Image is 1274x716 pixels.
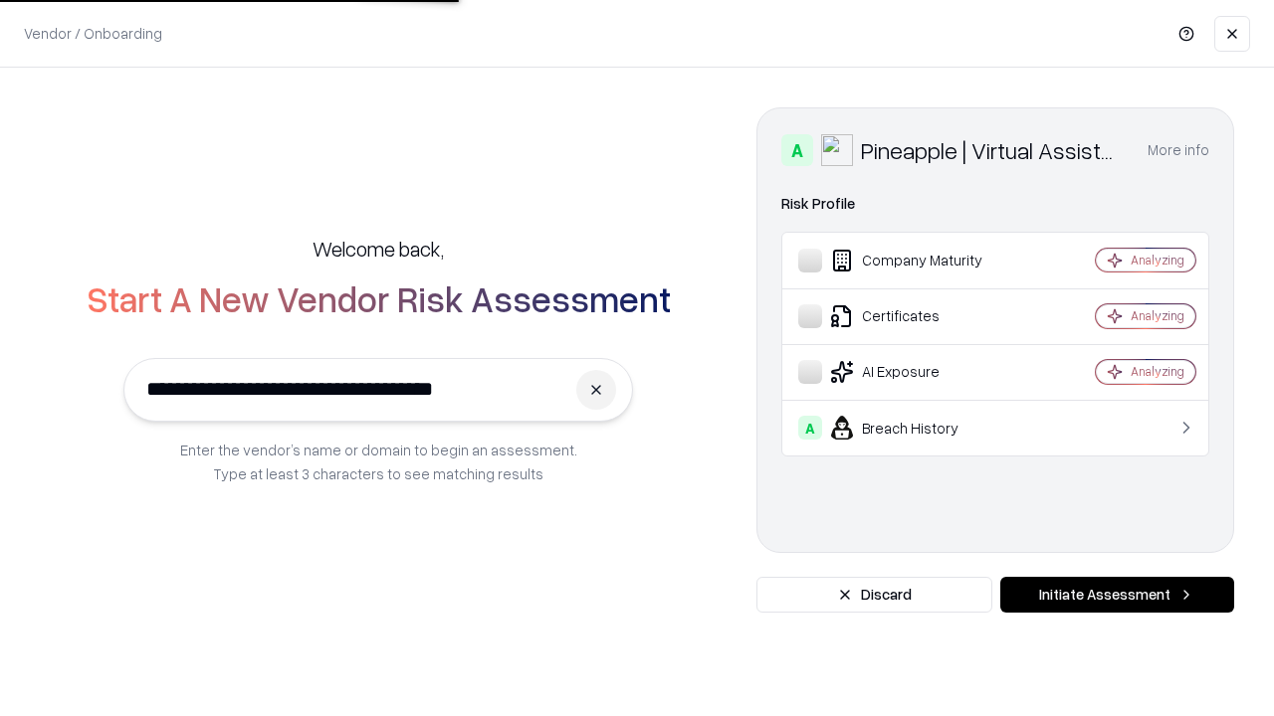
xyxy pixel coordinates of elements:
[798,249,1036,272] div: Company Maturity
[1131,252,1184,268] div: Analyzing
[313,235,444,263] h5: Welcome back,
[1000,577,1234,613] button: Initiate Assessment
[798,304,1036,328] div: Certificates
[180,438,577,485] p: Enter the vendor’s name or domain to begin an assessment. Type at least 3 characters to see match...
[798,360,1036,384] div: AI Exposure
[861,134,1124,166] div: Pineapple | Virtual Assistant Agency
[24,23,162,44] p: Vendor / Onboarding
[781,192,1209,216] div: Risk Profile
[1131,363,1184,380] div: Analyzing
[1148,132,1209,168] button: More info
[798,416,822,440] div: A
[781,134,813,166] div: A
[1131,307,1184,324] div: Analyzing
[798,416,1036,440] div: Breach History
[87,278,671,318] h2: Start A New Vendor Risk Assessment
[821,134,853,166] img: Pineapple | Virtual Assistant Agency
[756,577,992,613] button: Discard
